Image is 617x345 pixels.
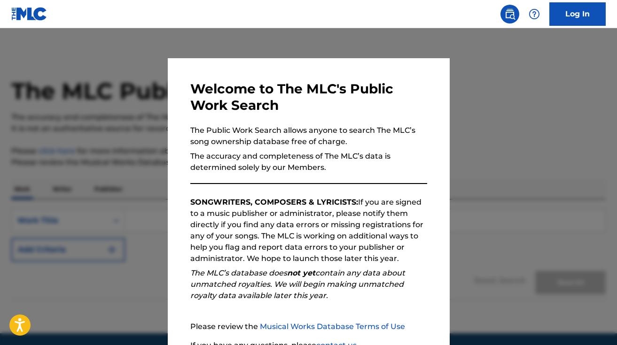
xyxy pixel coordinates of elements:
em: The MLC’s database does contain any data about unmatched royalties. We will begin making unmatche... [190,268,405,300]
strong: SONGWRITERS, COMPOSERS & LYRICISTS: [190,198,358,207]
p: If you are signed to a music publisher or administrator, please notify them directly if you find ... [190,197,427,264]
img: help [529,8,540,20]
a: Public Search [500,5,519,23]
p: Please review the [190,321,427,332]
strong: not yet [287,268,315,277]
img: search [504,8,515,20]
a: Log In [549,2,606,26]
a: Musical Works Database Terms of Use [260,322,405,331]
div: Help [525,5,544,23]
img: MLC Logo [11,7,47,21]
h3: Welcome to The MLC's Public Work Search [190,81,427,114]
iframe: Chat Widget [570,300,617,345]
p: The accuracy and completeness of The MLC’s data is determined solely by our Members. [190,151,427,173]
p: The Public Work Search allows anyone to search The MLC’s song ownership database free of charge. [190,125,427,147]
